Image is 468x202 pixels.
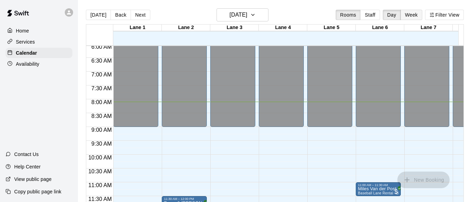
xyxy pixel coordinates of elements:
span: 7:00 AM [90,72,114,77]
span: 11:30 AM [87,196,114,202]
span: All customers have paid [393,188,400,195]
a: Services [6,37,72,47]
div: Lane 4 [259,25,307,31]
button: Rooms [336,10,361,20]
span: 9:00 AM [90,127,114,133]
p: Home [16,27,29,34]
p: Contact Us [14,151,39,158]
div: Lane 1 [113,25,162,31]
span: 10:30 AM [87,168,114,174]
p: Calendar [16,49,37,56]
div: 11:30 AM – 12:00 PM [164,197,196,201]
span: 8:00 AM [90,99,114,105]
div: Lane 2 [162,25,210,31]
span: 7:30 AM [90,85,114,91]
div: Lane 3 [210,25,259,31]
p: View public page [14,176,52,183]
button: [DATE] [217,8,268,21]
div: Lane 5 [307,25,356,31]
button: Staff [360,10,380,20]
a: Availability [6,59,72,69]
div: Lane 7 [404,25,453,31]
span: 8:30 AM [90,113,114,119]
span: 6:00 AM [90,44,114,50]
h6: [DATE] [230,10,247,20]
button: Back [111,10,131,20]
span: 11:00 AM [87,182,114,188]
span: 9:30 AM [90,141,114,147]
a: Home [6,26,72,36]
p: Help Center [14,163,41,170]
span: Baseball Lane Rental - 30 Minutes [358,191,415,195]
p: Availability [16,61,39,67]
button: Week [400,10,422,20]
span: 10:00 AM [87,155,114,160]
a: Calendar [6,48,72,58]
div: Lane 6 [356,25,404,31]
p: Services [16,38,35,45]
div: 11:00 AM – 11:30 AM [358,183,389,187]
span: 6:30 AM [90,58,114,64]
p: Copy public page link [14,188,61,195]
span: You don't have the permission to add bookings [397,176,450,182]
button: Filter View [425,10,464,20]
div: 11:00 AM – 11:30 AM: Miles Van der Post [356,182,401,196]
button: [DATE] [86,10,111,20]
button: Next [131,10,150,20]
button: Day [383,10,401,20]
